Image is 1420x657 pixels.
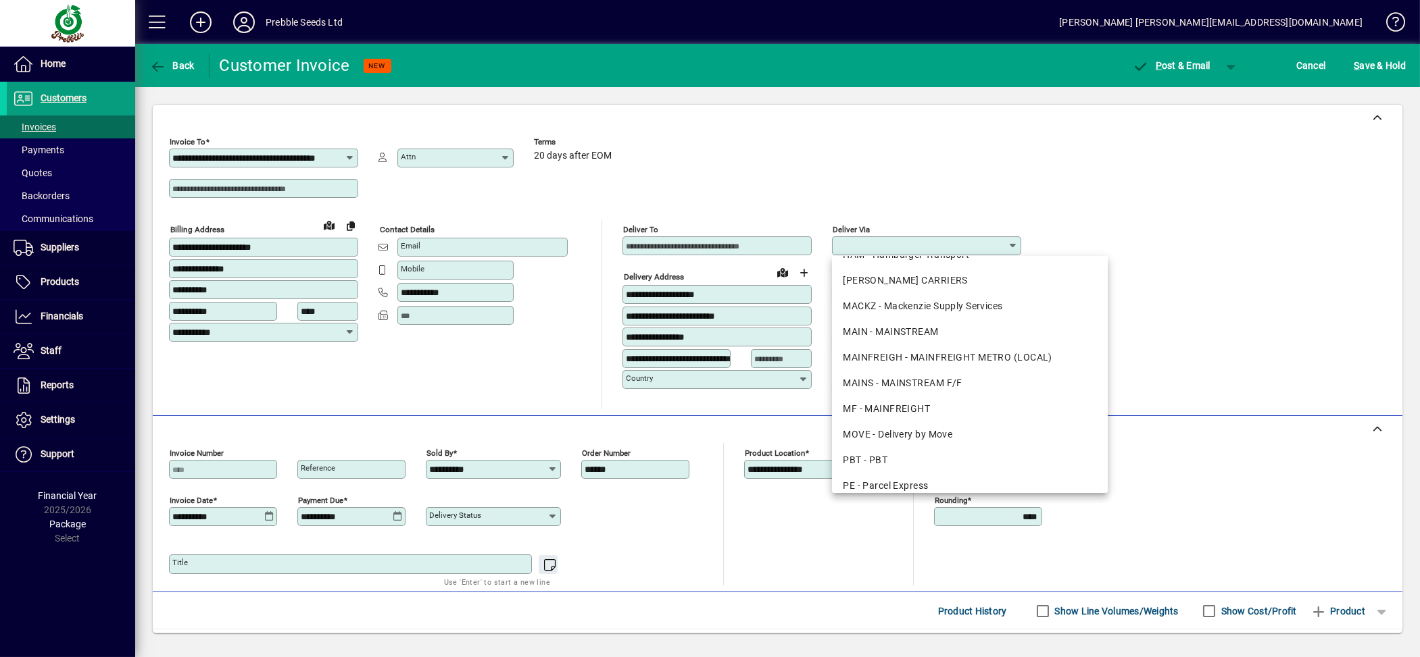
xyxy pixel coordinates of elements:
a: Backorders [7,184,135,207]
div: Customer Invoice [220,55,350,76]
mat-label: Sold by [426,448,453,458]
mat-label: Country [626,373,653,383]
a: View on map [772,261,793,283]
mat-label: Deliver To [623,225,658,234]
button: Profile [222,10,266,34]
a: Knowledge Base [1376,3,1403,47]
a: Reports [7,369,135,402]
div: [PERSON_NAME] CARRIERS [843,273,1097,288]
mat-label: Payment due [298,496,343,505]
a: View on map [318,214,340,236]
mat-label: Invoice To [170,137,205,147]
button: Save & Hold [1350,53,1409,78]
a: Suppliers [7,231,135,265]
div: MF - MAINFREIGHT [843,402,1097,416]
span: Payments [14,144,64,155]
span: Home [41,58,66,69]
span: Financial Year [39,490,97,501]
a: Quotes [7,161,135,184]
label: Show Cost/Profit [1219,604,1297,618]
span: Cancel [1296,55,1326,76]
mat-option: MF - MAINFREIGHT [832,396,1108,421]
span: Package [49,519,86,529]
a: Financials [7,300,135,334]
span: Product [1311,600,1365,622]
div: MOVE - Delivery by Move [843,427,1097,442]
div: PE - Parcel Express [843,479,1097,493]
a: Settings [7,403,135,437]
mat-label: Email [401,241,420,251]
span: Settings [41,414,75,425]
a: Communications [7,207,135,230]
button: Product [1304,599,1372,623]
span: Backorders [14,190,70,201]
span: Back [149,60,195,71]
a: Support [7,438,135,471]
div: [PERSON_NAME] [PERSON_NAME][EMAIL_ADDRESS][DOMAIN_NAME] [1059,11,1363,33]
mat-label: Delivery status [429,510,481,520]
mat-label: Rounding [935,496,967,505]
div: MAIN - MAINSTREAM [843,325,1097,339]
span: Financials [41,311,83,321]
span: Invoices [14,122,56,132]
div: MAINS - MAINSTREAM F/F [843,376,1097,390]
button: Back [146,53,198,78]
div: PBT - PBT [843,453,1097,467]
mat-hint: Use 'Enter' to start a new line [444,574,550,589]
mat-label: Title [172,558,188,567]
div: Prebble Seeds Ltd [266,11,343,33]
mat-option: MAINS - MAINSTREAM F/F [832,370,1108,396]
mat-option: MOVE - Delivery by Move [832,421,1108,447]
a: Products [7,265,135,299]
mat-label: Invoice number [170,448,224,458]
mat-option: MAIN - MAINSTREAM [832,319,1108,344]
mat-label: Mobile [401,264,424,273]
span: Support [41,448,74,459]
mat-option: KENN - KENNEDY CARRIERS [832,267,1108,293]
mat-option: MACKZ - Mackenzie Supply Services [832,293,1108,319]
button: Copy to Delivery address [340,215,362,236]
span: Suppliers [41,242,79,253]
app-page-header-button: Back [135,53,210,78]
mat-label: Invoice date [170,496,213,505]
mat-option: MAINFREIGH - MAINFREIGHT METRO (LOCAL) [832,344,1108,370]
span: Staff [41,345,62,356]
span: NEW [369,61,386,70]
span: Products [41,276,79,287]
button: Choose address [793,262,815,284]
label: Show Line Volumes/Weights [1052,604,1179,618]
span: S [1354,60,1359,71]
mat-option: PBT - PBT [832,447,1108,473]
mat-label: Reference [301,463,335,473]
mat-label: Order number [582,448,631,458]
div: MAINFREIGH - MAINFREIGHT METRO (LOCAL) [843,350,1097,365]
button: Cancel [1293,53,1329,78]
span: Reports [41,379,74,390]
mat-option: PE - Parcel Express [832,473,1108,498]
a: Home [7,47,135,81]
button: Product History [933,599,1012,623]
a: Invoices [7,115,135,138]
div: MACKZ - Mackenzie Supply Services [843,299,1097,313]
span: 20 days after EOM [534,151,612,161]
a: Staff [7,334,135,368]
mat-label: Product location [745,448,805,458]
span: ost & Email [1132,60,1210,71]
span: Product History [938,600,1007,622]
span: Customers [41,93,87,103]
button: Add [179,10,222,34]
mat-label: Deliver via [833,225,870,234]
span: ave & Hold [1354,55,1406,76]
span: Quotes [14,167,52,178]
span: Terms [534,138,615,147]
mat-label: Attn [401,152,416,161]
span: P [1156,60,1162,71]
button: Post & Email [1125,53,1217,78]
span: Communications [14,213,93,224]
a: Payments [7,138,135,161]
